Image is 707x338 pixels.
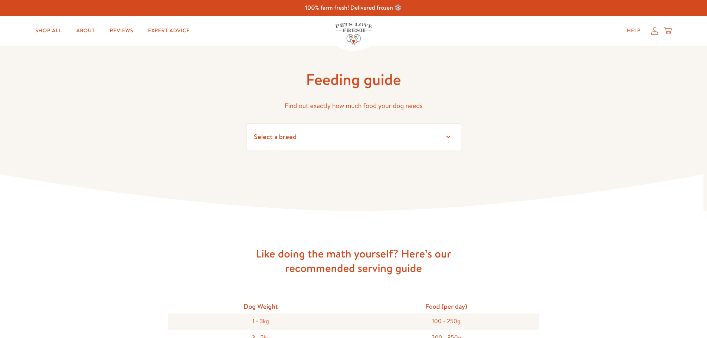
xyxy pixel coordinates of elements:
[621,23,647,38] a: Help
[246,69,461,90] h1: Feeding guide
[354,314,539,329] div: 100 - 250g
[29,23,67,38] a: Shop All
[335,23,372,45] img: Pets Love Fresh
[104,23,139,38] a: Reviews
[142,23,196,38] a: Expert Advice
[70,23,101,38] a: About
[168,314,354,329] div: 1 - 3kg
[168,299,354,314] div: Dog Weight
[235,246,472,275] h3: Like doing the math yourself? Here’s our recommended serving guide
[354,299,539,314] div: Food (per day)
[246,100,461,112] p: Find out exactly how much food your dog needs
